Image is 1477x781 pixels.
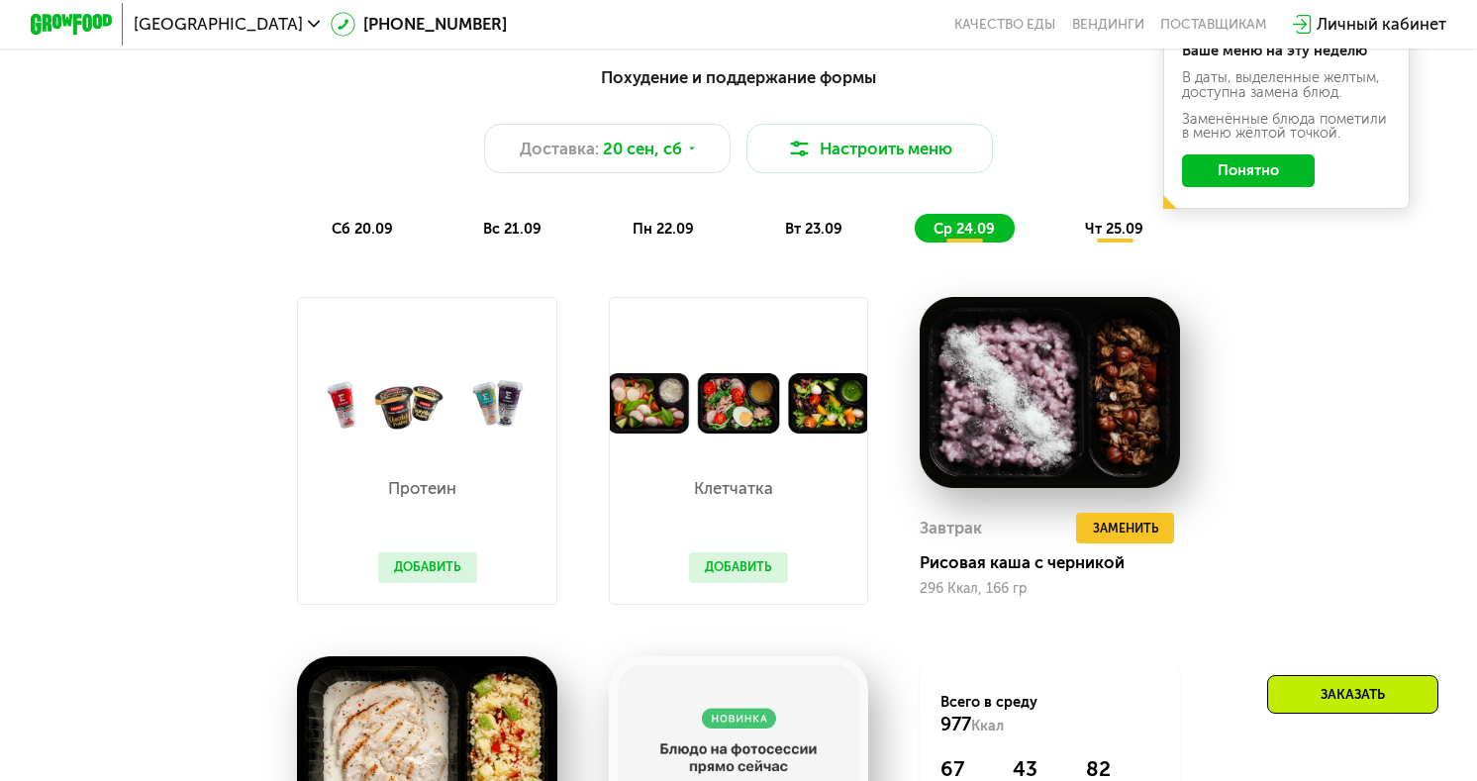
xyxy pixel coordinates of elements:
div: Завтрак [920,513,982,543]
div: В даты, выделенные желтым, доступна замена блюд. [1182,70,1391,99]
span: Ккал [971,717,1004,734]
button: Добавить [689,552,788,583]
button: Настроить меню [746,124,993,173]
div: Заменённые блюда пометили в меню жёлтой точкой. [1182,112,1391,141]
button: Заменить [1076,513,1174,543]
span: Доставка: [520,137,599,161]
p: Клетчатка [689,480,778,497]
div: Всего в среду [940,692,1159,737]
span: ср 24.09 [934,220,995,238]
a: Вендинги [1072,16,1144,33]
a: [PHONE_NUMBER] [331,12,507,37]
span: 20 сен, сб [603,137,682,161]
span: пн 22.09 [633,220,694,238]
div: 296 Ккал, 166 гр [920,581,1180,597]
div: Личный кабинет [1317,12,1446,37]
p: Протеин [378,480,467,497]
div: Похудение и поддержание формы [132,65,1346,91]
span: сб 20.09 [332,220,393,238]
button: Добавить [378,552,477,583]
span: вс 21.09 [483,220,542,238]
span: Заменить [1093,519,1158,539]
span: чт 25.09 [1085,220,1143,238]
div: Ваше меню на эту неделю [1182,44,1391,58]
button: Понятно [1182,154,1316,187]
div: поставщикам [1160,16,1266,33]
span: вт 23.09 [785,220,842,238]
div: Заказать [1267,675,1438,714]
a: Качество еды [954,16,1055,33]
span: 977 [940,713,971,735]
div: Рисовая каша с черникой [920,552,1196,573]
span: [GEOGRAPHIC_DATA] [134,16,303,33]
